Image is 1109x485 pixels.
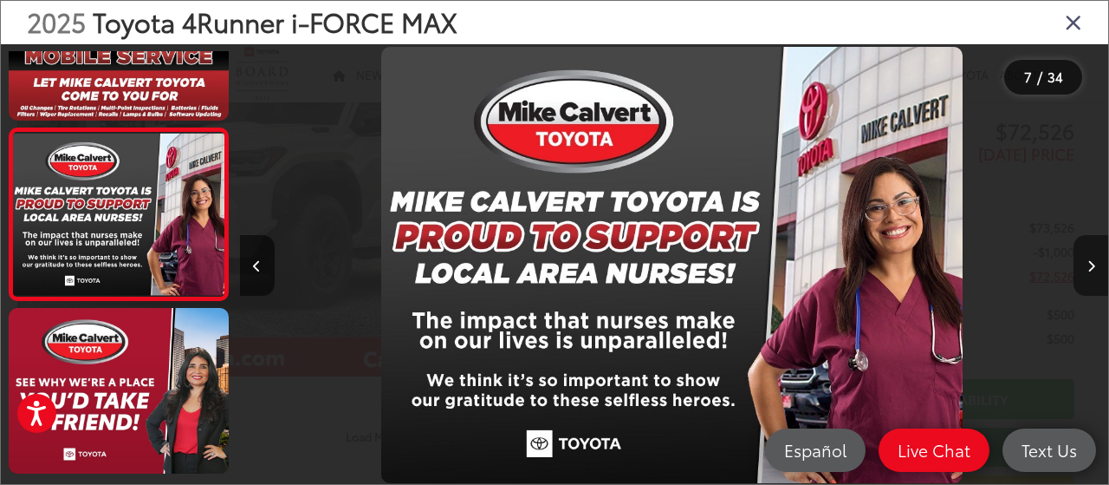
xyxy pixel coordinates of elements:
[93,3,457,40] span: Toyota 4Runner i-FORCE MAX
[1013,439,1086,461] span: Text Us
[1073,235,1108,296] button: Next image
[381,47,963,483] img: 2025 Toyota 4Runner i-FORCE MAX TRD Pro
[11,134,226,295] img: 2025 Toyota 4Runner i-FORCE MAX TRD Pro
[1065,10,1082,33] i: Close gallery
[879,429,989,472] a: Live Chat
[1002,429,1096,472] a: Text Us
[889,439,979,461] span: Live Chat
[775,439,855,461] span: Español
[240,235,275,296] button: Previous image
[6,306,230,475] img: 2025 Toyota 4Runner i-FORCE MAX TRD Pro
[237,47,1106,483] div: 2025 Toyota 4Runner i-FORCE MAX TRD Pro 6
[1047,67,1063,86] span: 34
[27,3,86,40] span: 2025
[1035,71,1044,83] span: /
[1024,67,1032,86] span: 7
[765,429,866,472] a: Español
